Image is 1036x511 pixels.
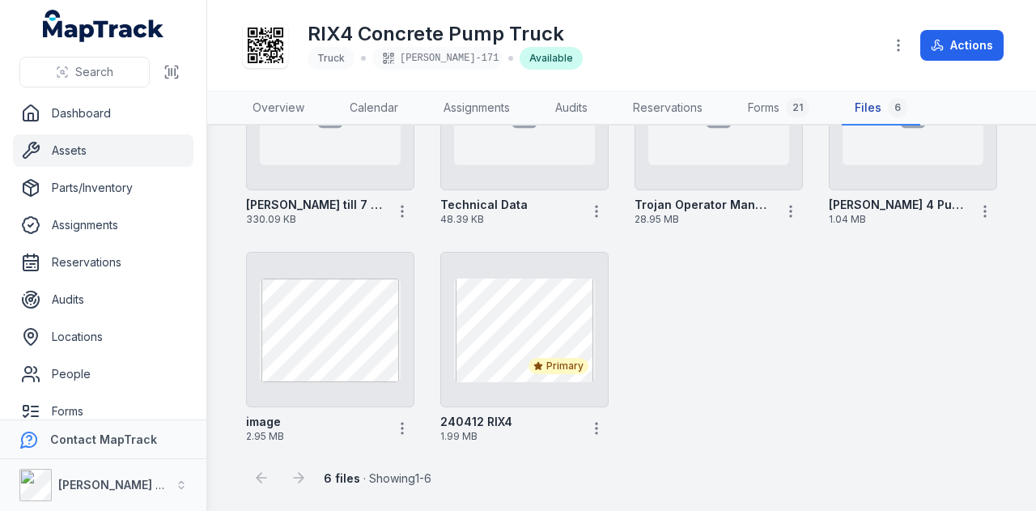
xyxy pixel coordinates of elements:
a: Locations [13,321,193,353]
strong: 240412 RIX4 [440,414,512,430]
a: Parts/Inventory [13,172,193,204]
strong: Technical Data [440,197,528,213]
a: Calendar [337,92,411,126]
a: Assignments [431,92,523,126]
span: 28.95 MB [635,213,772,226]
strong: Contact MapTrack [50,432,157,446]
a: Reservations [13,246,193,279]
strong: 6 files [324,471,360,485]
strong: [PERSON_NAME] till 7 2026 [246,197,384,213]
div: 6 [888,98,907,117]
span: 1.99 MB [440,430,578,443]
span: Search [75,64,113,80]
a: People [13,358,193,390]
span: Truck [317,52,345,64]
div: Primary [529,358,588,374]
span: 330.09 KB [246,213,384,226]
button: Actions [920,30,1004,61]
div: 21 [786,98,809,117]
a: Forms21 [735,92,822,126]
strong: [PERSON_NAME] Group [58,478,191,492]
div: Available [520,47,583,70]
a: Forms [13,395,193,428]
div: [PERSON_NAME]-171 [372,47,502,70]
strong: [PERSON_NAME] 4 Pump Truck - Plant Risk Assessment [829,197,966,213]
a: Audits [13,283,193,316]
a: Audits [542,92,601,126]
span: 2.95 MB [246,430,384,443]
a: Assignments [13,209,193,241]
a: Overview [240,92,317,126]
a: Dashboard [13,97,193,130]
strong: image [246,414,281,430]
a: MapTrack [43,10,164,42]
a: Files6 [842,92,920,126]
span: 1.04 MB [829,213,966,226]
a: Assets [13,134,193,167]
strong: Trojan Operator Manual [635,197,772,213]
a: Reservations [620,92,715,126]
button: Search [19,57,150,87]
span: 48.39 KB [440,213,578,226]
span: · Showing 1 - 6 [324,471,431,485]
h1: RIX4 Concrete Pump Truck [308,21,583,47]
